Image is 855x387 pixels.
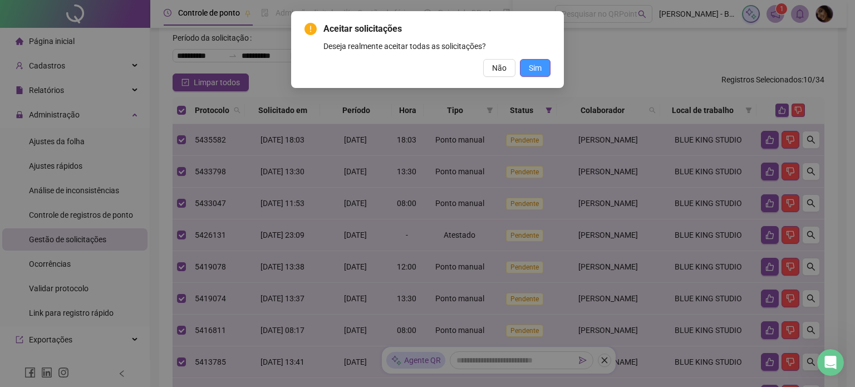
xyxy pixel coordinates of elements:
[520,59,551,77] button: Sim
[323,40,551,52] div: Deseja realmente aceitar todas as solicitações?
[304,23,317,35] span: exclamation-circle
[817,349,844,376] iframe: Intercom live chat
[483,59,515,77] button: Não
[323,22,551,36] span: Aceitar solicitações
[529,62,542,74] span: Sim
[492,62,507,74] span: Não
